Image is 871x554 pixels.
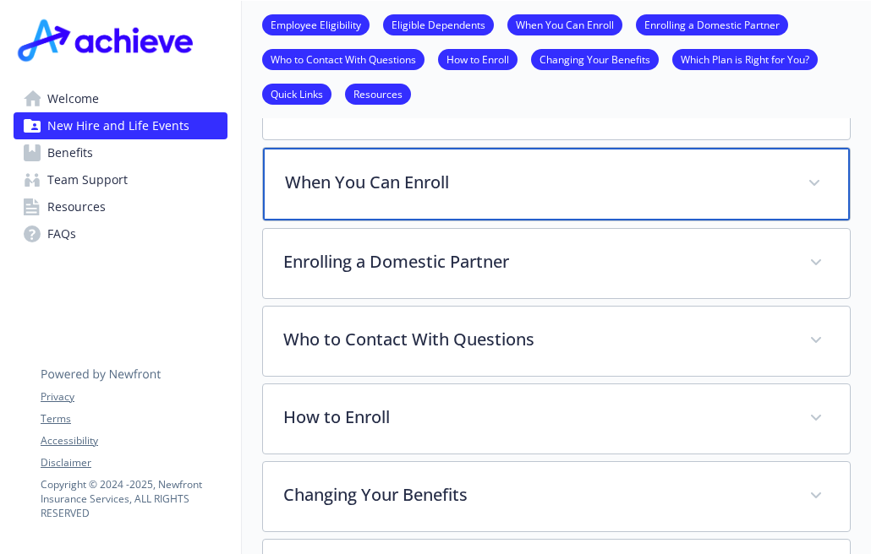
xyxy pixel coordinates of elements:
span: New Hire and Life Events [47,112,189,139]
a: New Hire and Life Events [14,112,227,139]
a: Employee Eligibility [262,16,370,32]
a: Welcome [14,85,227,112]
a: Which Plan is Right for You? [672,51,818,67]
p: How to Enroll [283,405,789,430]
div: Who to Contact With Questions [263,307,850,376]
a: Terms [41,411,227,426]
p: Enrolling a Domestic Partner [283,249,789,274]
div: How to Enroll [263,384,850,454]
a: Disclaimer [41,455,227,470]
p: Changing Your Benefits [283,482,789,508]
a: Quick Links [262,85,331,101]
a: Benefits [14,139,227,166]
span: Resources [47,193,106,220]
p: When You Can Enroll [285,170,787,195]
span: FAQs [47,220,76,247]
span: Team Support [47,166,128,193]
a: Eligible Dependents [383,16,494,32]
p: Who to Contact With Questions [283,327,789,352]
a: Accessibility [41,433,227,448]
a: FAQs [14,220,227,247]
a: Who to Contact With Questions [262,51,425,67]
span: Benefits [47,139,93,166]
a: Resources [14,193,227,220]
a: How to Enroll [438,51,518,67]
a: Enrolling a Domestic Partner [636,16,788,32]
div: When You Can Enroll [263,148,850,220]
div: Changing Your Benefits [263,462,850,531]
div: Enrolling a Domestic Partner [263,229,850,298]
a: When You Can Enroll [507,16,622,32]
a: Changing Your Benefits [531,51,659,67]
p: Copyright © 2024 - 2025 , Newfront Insurance Services, ALL RIGHTS RESERVED [41,477,227,520]
span: Welcome [47,85,99,112]
a: Privacy [41,389,227,405]
a: Resources [345,85,411,101]
a: Team Support [14,166,227,193]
